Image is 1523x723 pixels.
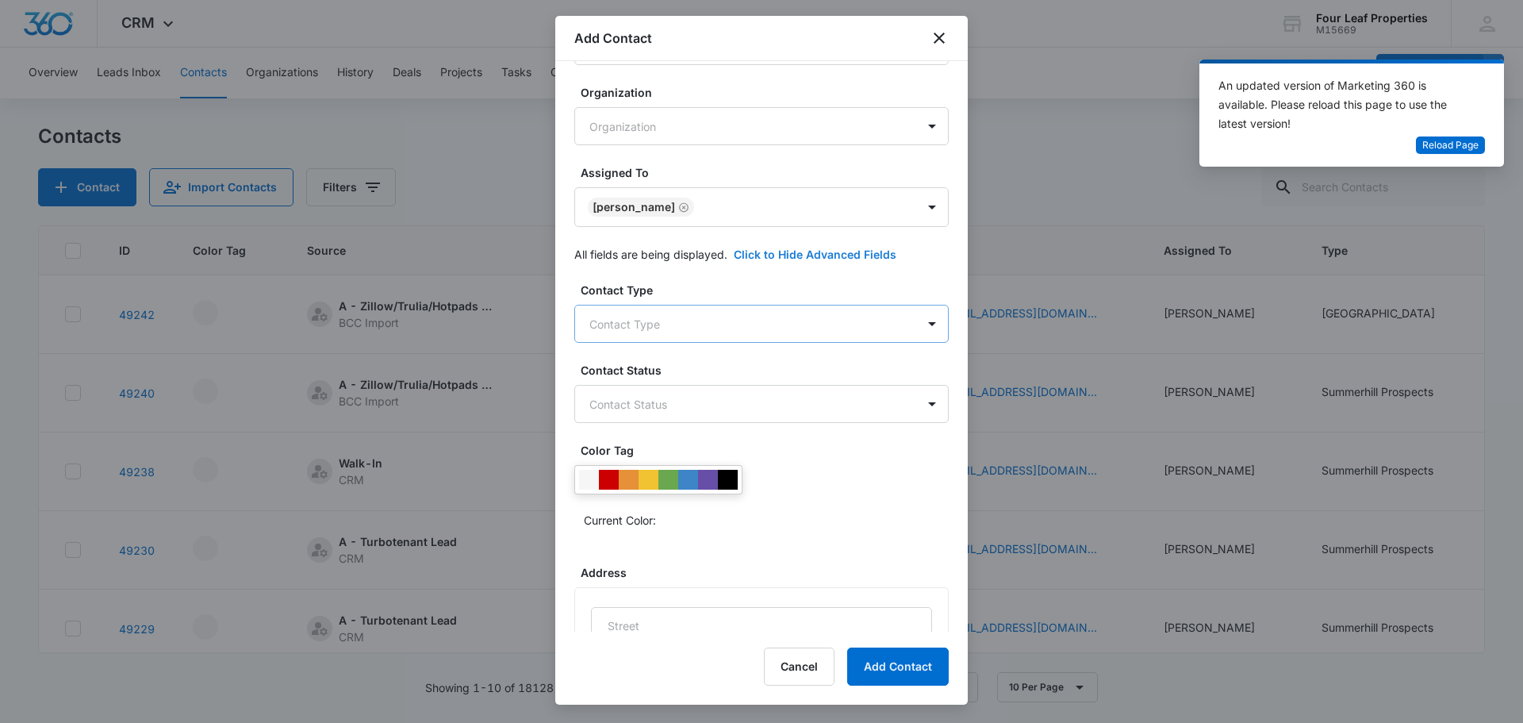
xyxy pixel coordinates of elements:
[1218,76,1466,133] div: An updated version of Marketing 360 is available. Please reload this page to use the latest version!
[581,164,955,181] label: Assigned To
[593,202,675,213] div: [PERSON_NAME]
[675,202,689,213] div: Remove Felicia Johnson
[574,246,727,263] p: All fields are being displayed.
[619,470,639,490] div: #e69138
[599,470,619,490] div: #CC0000
[930,29,949,48] button: close
[698,470,718,490] div: #674ea7
[591,607,932,645] input: Street
[581,442,955,459] label: Color Tag
[579,470,599,490] div: #F6F6F6
[764,648,834,686] button: Cancel
[678,470,698,490] div: #3d85c6
[581,564,955,581] label: Address
[639,470,658,490] div: #f1c232
[581,84,955,101] label: Organization
[718,470,738,490] div: #000000
[734,246,896,263] button: Click to Hide Advanced Fields
[581,282,955,298] label: Contact Type
[658,470,678,490] div: #6aa84f
[581,362,955,379] label: Contact Status
[584,512,656,529] p: Current Color:
[574,29,652,48] h1: Add Contact
[847,648,949,686] button: Add Contact
[1422,138,1479,153] span: Reload Page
